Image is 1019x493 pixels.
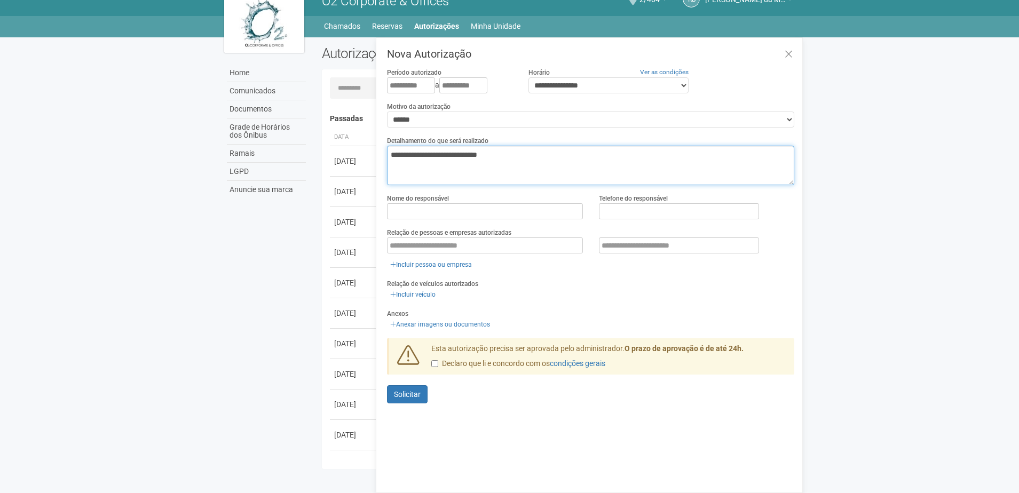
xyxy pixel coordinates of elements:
[334,247,374,258] div: [DATE]
[227,82,306,100] a: Comunicados
[334,460,374,471] div: [DATE]
[227,100,306,118] a: Documentos
[387,49,794,59] h3: Nova Autorização
[227,64,306,82] a: Home
[227,118,306,145] a: Grade de Horários dos Ônibus
[334,399,374,410] div: [DATE]
[387,309,408,319] label: Anexos
[528,68,550,77] label: Horário
[227,181,306,198] a: Anuncie sua marca
[330,115,787,123] h4: Passadas
[431,359,605,369] label: Declaro que li e concordo com os
[550,359,605,368] a: condições gerais
[334,186,374,197] div: [DATE]
[334,156,374,166] div: [DATE]
[394,390,421,399] span: Solicitar
[334,369,374,379] div: [DATE]
[431,360,438,367] input: Declaro que li e concordo com oscondições gerais
[640,68,689,76] a: Ver as condições
[599,194,668,203] label: Telefone do responsável
[387,319,493,330] a: Anexar imagens ou documentos
[334,217,374,227] div: [DATE]
[322,45,550,61] h2: Autorizações
[387,102,451,112] label: Motivo da autorização
[387,385,428,403] button: Solicitar
[334,430,374,440] div: [DATE]
[387,136,488,146] label: Detalhamento do que será realizado
[625,344,744,353] strong: O prazo de aprovação é de até 24h.
[324,19,360,34] a: Chamados
[387,259,475,271] a: Incluir pessoa ou empresa
[334,277,374,288] div: [DATE]
[387,68,441,77] label: Período autorizado
[471,19,520,34] a: Minha Unidade
[387,77,512,93] div: a
[330,129,378,146] th: Data
[423,344,795,375] div: Esta autorização precisa ser aprovada pelo administrador.
[387,228,511,237] label: Relação de pessoas e empresas autorizadas
[227,163,306,181] a: LGPD
[372,19,402,34] a: Reservas
[387,289,439,300] a: Incluir veículo
[387,279,478,289] label: Relação de veículos autorizados
[414,19,459,34] a: Autorizações
[334,338,374,349] div: [DATE]
[387,194,449,203] label: Nome do responsável
[227,145,306,163] a: Ramais
[334,308,374,319] div: [DATE]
